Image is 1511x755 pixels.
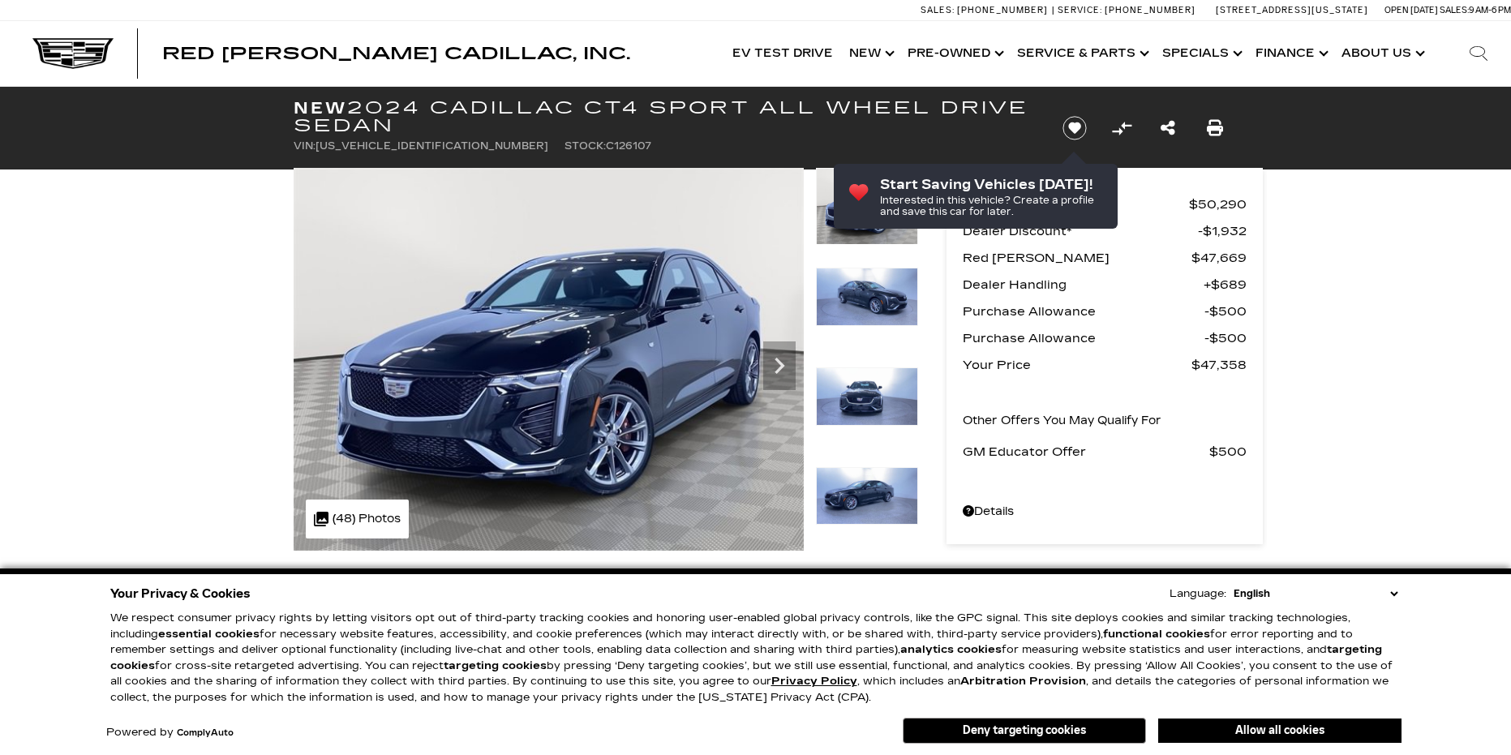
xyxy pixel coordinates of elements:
[1058,5,1102,15] span: Service:
[1204,300,1247,323] span: $500
[963,273,1247,296] a: Dealer Handling $689
[963,440,1209,463] span: GM Educator Offer
[963,193,1247,216] a: MSRP $50,290
[294,98,347,118] strong: New
[900,643,1002,656] strong: analytics cookies
[763,341,796,390] div: Next
[1440,5,1469,15] span: Sales:
[1191,354,1247,376] span: $47,358
[162,45,630,62] a: Red [PERSON_NAME] Cadillac, Inc.
[294,99,1036,135] h1: 2024 Cadillac CT4 Sport All Wheel Drive Sedan
[1057,115,1092,141] button: Save vehicle
[1170,589,1226,599] div: Language:
[963,440,1247,463] a: GM Educator Offer $500
[903,718,1146,744] button: Deny targeting cookies
[816,367,918,426] img: New 2024 Black Raven Cadillac Sport image 3
[1216,5,1368,15] a: [STREET_ADDRESS][US_STATE]
[960,675,1086,688] strong: Arbitration Provision
[1198,220,1247,242] span: $1,932
[294,168,804,551] img: New 2024 Black Raven Cadillac Sport image 1
[1158,719,1402,743] button: Allow all cookies
[963,300,1247,323] a: Purchase Allowance $500
[963,354,1247,376] a: Your Price $47,358
[816,168,918,245] img: New 2024 Black Raven Cadillac Sport image 1
[106,727,234,738] div: Powered by
[963,410,1161,432] p: Other Offers You May Qualify For
[963,327,1247,350] a: Purchase Allowance $500
[963,247,1247,269] a: Red [PERSON_NAME] $47,669
[771,675,857,688] a: Privacy Policy
[963,273,1204,296] span: Dealer Handling
[1209,440,1247,463] span: $500
[158,628,260,641] strong: essential cookies
[1161,117,1175,139] a: Share this New 2024 Cadillac CT4 Sport All Wheel Drive Sedan
[963,354,1191,376] span: Your Price
[1110,116,1134,140] button: Compare Vehicle
[564,140,606,152] span: Stock:
[1469,5,1511,15] span: 9 AM-6 PM
[1333,21,1430,86] a: About Us
[963,327,1204,350] span: Purchase Allowance
[963,193,1189,216] span: MSRP
[841,21,899,86] a: New
[110,611,1402,706] p: We respect consumer privacy rights by letting visitors opt out of third-party tracking cookies an...
[162,44,630,63] span: Red [PERSON_NAME] Cadillac, Inc.
[1384,5,1438,15] span: Open [DATE]
[963,247,1191,269] span: Red [PERSON_NAME]
[444,659,547,672] strong: targeting cookies
[963,220,1247,242] a: Dealer Discount* $1,932
[1247,21,1333,86] a: Finance
[816,268,918,326] img: New 2024 Black Raven Cadillac Sport image 2
[1230,586,1402,602] select: Language Select
[921,6,1052,15] a: Sales: [PHONE_NUMBER]
[724,21,841,86] a: EV Test Drive
[1204,327,1247,350] span: $500
[963,220,1198,242] span: Dealer Discount*
[294,140,316,152] span: VIN:
[1189,193,1247,216] span: $50,290
[957,5,1048,15] span: [PHONE_NUMBER]
[1103,628,1210,641] strong: functional cookies
[963,500,1247,523] a: Details
[306,500,409,538] div: (48) Photos
[1052,6,1200,15] a: Service: [PHONE_NUMBER]
[110,643,1382,672] strong: targeting cookies
[1191,247,1247,269] span: $47,669
[1204,273,1247,296] span: $689
[316,140,548,152] span: [US_VEHICLE_IDENTIFICATION_NUMBER]
[177,728,234,738] a: ComplyAuto
[816,467,918,525] img: New 2024 Black Raven Cadillac Sport image 4
[1105,5,1195,15] span: [PHONE_NUMBER]
[110,582,251,605] span: Your Privacy & Cookies
[32,38,114,69] img: Cadillac Dark Logo with Cadillac White Text
[1154,21,1247,86] a: Specials
[963,300,1204,323] span: Purchase Allowance
[899,21,1009,86] a: Pre-Owned
[606,140,651,152] span: C126107
[1009,21,1154,86] a: Service & Parts
[921,5,955,15] span: Sales:
[1207,117,1223,139] a: Print this New 2024 Cadillac CT4 Sport All Wheel Drive Sedan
